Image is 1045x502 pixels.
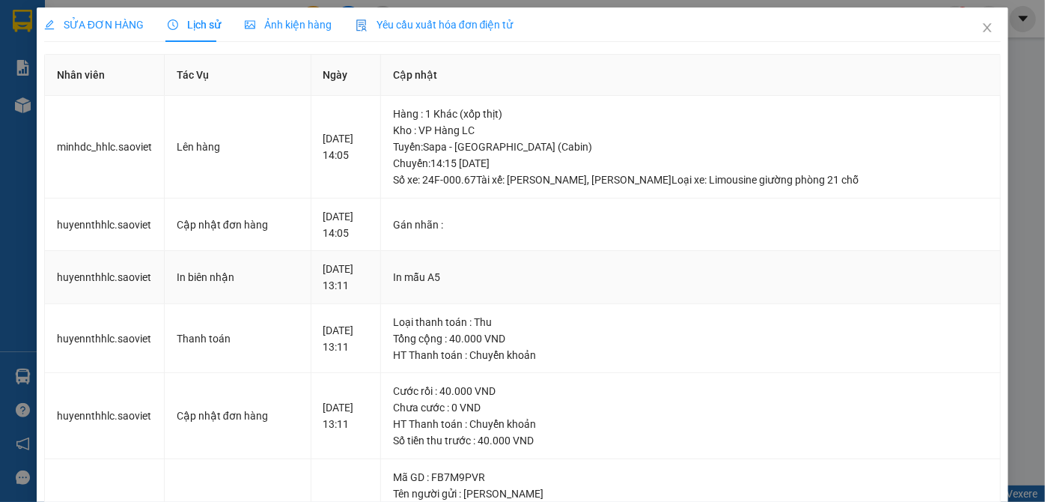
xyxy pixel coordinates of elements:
div: Tổng cộng : 40.000 VND [393,330,988,347]
th: Cập nhật [381,55,1001,96]
div: Số tiền thu trước : 40.000 VND [393,432,988,449]
span: Lịch sử [168,19,221,31]
div: Loại thanh toán : Thu [393,314,988,330]
div: Tên người gửi : [PERSON_NAME] [393,486,988,502]
div: [DATE] 14:05 [323,208,369,241]
div: Tuyến : Sapa - [GEOGRAPHIC_DATA] (Cabin) Chuyến: 14:15 [DATE] Số xe: 24F-000.67 Tài xế: [PERSON_N... [393,139,988,188]
span: Yêu cầu xuất hóa đơn điện tử [356,19,514,31]
th: Ngày [311,55,382,96]
div: Thanh toán [177,330,299,347]
span: picture [245,19,255,30]
th: Nhân viên [45,55,165,96]
div: Cập nhật đơn hàng [177,217,299,233]
img: icon [356,19,368,31]
span: Ảnh kiện hàng [245,19,332,31]
div: Gán nhãn : [393,217,988,233]
div: Hàng : 1 Khác (xốp thịt) [393,106,988,122]
td: huyennthhlc.saoviet [45,373,165,459]
span: edit [44,19,55,30]
div: Chưa cước : 0 VND [393,399,988,416]
span: clock-circle [168,19,178,30]
div: Kho : VP Hàng LC [393,122,988,139]
div: [DATE] 13:11 [323,322,369,355]
div: In biên nhận [177,269,299,285]
div: Mã GD : FB7M9PVR [393,469,988,486]
span: close [981,22,993,34]
td: huyennthhlc.saoviet [45,199,165,252]
div: Cập nhật đơn hàng [177,408,299,424]
div: HT Thanh toán : Chuyển khoản [393,416,988,432]
span: SỬA ĐƠN HÀNG [44,19,144,31]
div: [DATE] 14:05 [323,130,369,163]
div: HT Thanh toán : Chuyển khoản [393,347,988,363]
div: [DATE] 13:11 [323,399,369,432]
td: huyennthhlc.saoviet [45,251,165,304]
th: Tác Vụ [165,55,311,96]
div: In mẫu A5 [393,269,988,285]
div: Cước rồi : 40.000 VND [393,383,988,399]
div: [DATE] 13:11 [323,261,369,294]
td: minhdc_hhlc.saoviet [45,96,165,199]
div: Lên hàng [177,139,299,155]
td: huyennthhlc.saoviet [45,304,165,374]
button: Close [966,7,1008,49]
